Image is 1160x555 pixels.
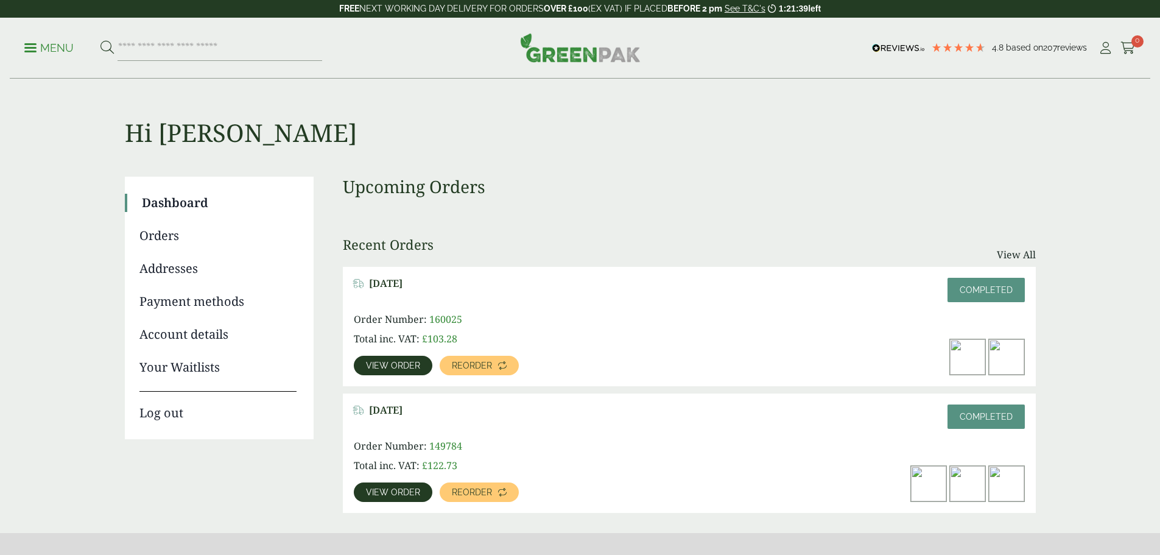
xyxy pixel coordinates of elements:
h3: Upcoming Orders [343,177,1036,197]
a: Addresses [139,260,297,278]
a: Your Waitlists [139,358,297,376]
img: 12oz-Green-Effect-Double-Wall-Hot-Drink-Cup-300x200.jpg [989,466,1024,501]
span: [DATE] [369,278,402,289]
span: Order Number: [354,313,427,326]
strong: BEFORE 2 pm [667,4,722,13]
h1: Hi [PERSON_NAME] [125,79,1036,147]
span: 0 [1131,35,1144,48]
span: Reorder [452,488,492,497]
a: View order [354,483,432,502]
span: View order [366,361,420,370]
img: REVIEWS.io [872,44,925,52]
span: 160025 [429,313,462,326]
i: My Account [1098,42,1113,54]
img: flat_lid_with_tab-300x200.jpg [911,466,946,501]
a: View order [354,356,432,375]
span: Based on [1006,43,1043,52]
a: Menu [24,41,74,53]
span: View order [366,488,420,497]
bdi: 122.73 [422,459,457,472]
span: 4.8 [992,43,1006,52]
a: View All [997,247,1036,262]
a: Reorder [440,356,519,375]
strong: FREE [339,4,359,13]
span: 1:21:39 [779,4,808,13]
a: 0 [1120,39,1136,57]
span: Completed [960,285,1013,295]
bdi: 103.28 [422,332,457,345]
strong: OVER £100 [544,4,588,13]
div: 4.79 Stars [931,42,986,53]
span: 207 [1043,43,1057,52]
a: Payment methods [139,292,297,311]
img: 9oz-PET-Smoothie-cup-with-Orange-Juice-300x202.jpg [950,466,985,501]
span: £ [422,332,427,345]
span: Reorder [452,361,492,370]
a: See T&C's [725,4,765,13]
span: £ [422,459,427,472]
p: Menu [24,41,74,55]
span: left [808,4,821,13]
span: Total inc. VAT: [354,459,420,472]
a: Dashboard [142,194,297,212]
a: Account details [139,325,297,344]
span: Completed [960,412,1013,422]
a: Orders [139,227,297,245]
span: Total inc. VAT: [354,332,420,345]
img: flat_lid_with_tab-300x200.jpg [950,339,985,375]
img: 9oz-PET-Smoothie-cup-with-Orange-Juice-300x202.jpg [989,339,1024,375]
img: GreenPak Supplies [520,33,641,62]
span: Order Number: [354,439,427,453]
h3: Recent Orders [343,236,434,252]
a: Log out [139,391,297,422]
span: reviews [1057,43,1087,52]
span: [DATE] [369,405,402,416]
span: 149784 [429,439,462,453]
i: Cart [1120,42,1136,54]
a: Reorder [440,483,519,502]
